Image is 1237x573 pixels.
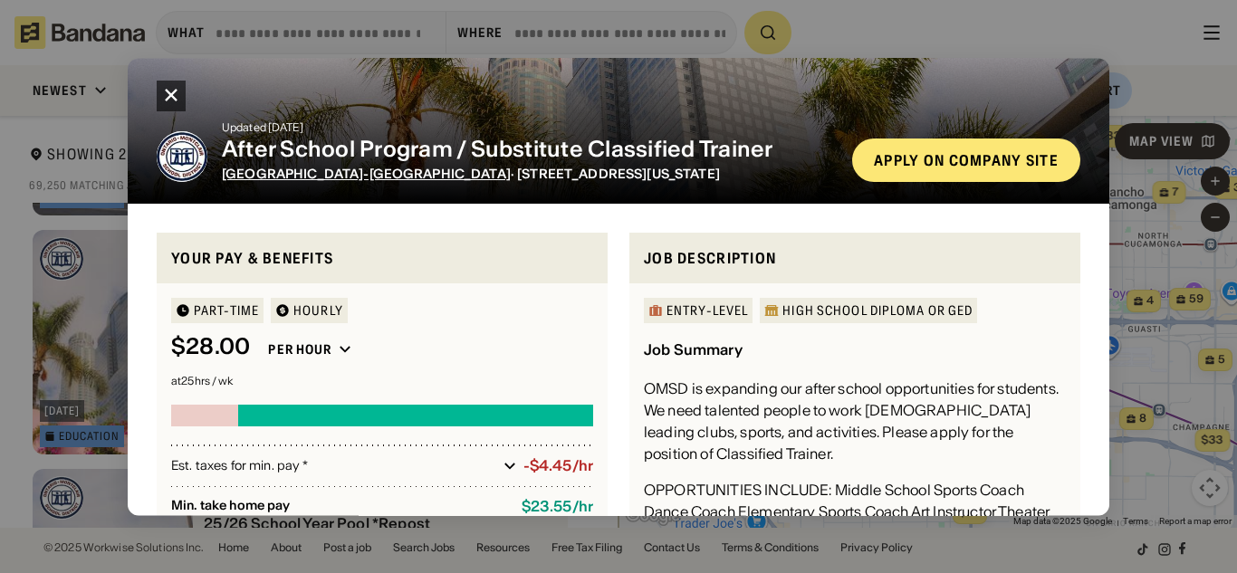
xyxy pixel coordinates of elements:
[222,137,838,163] div: After School Program / Substitute Classified Trainer
[222,167,838,182] div: · [STREET_ADDRESS][US_STATE]
[171,335,250,361] div: $ 28.00
[222,122,838,133] div: Updated [DATE]
[782,305,973,318] div: High School Diploma or GED
[523,458,593,475] div: -$4.45/hr
[194,305,259,318] div: Part-time
[644,341,743,359] div: Job Summary
[157,131,207,182] img: Ontario-Montclair School District logo
[268,342,331,358] div: Per hour
[666,305,748,318] div: Entry-Level
[293,305,343,318] div: HOURLY
[644,480,1066,567] div: OPPORTUNITIES INCLUDE: Middle School Sports Coach Dance Coach Elementary Sports Coach Art Instruc...
[644,247,1066,270] div: Job Description
[171,457,496,475] div: Est. taxes for min. pay *
[222,166,511,182] span: [GEOGRAPHIC_DATA]-[GEOGRAPHIC_DATA]
[171,247,593,270] div: Your pay & benefits
[874,153,1059,167] div: Apply on company site
[171,377,593,387] div: at 25 hrs / wk
[171,499,507,516] div: Min. take home pay
[522,499,593,516] div: $ 23.55 / hr
[644,378,1066,465] div: OMSD is expanding our after school opportunities for students. We need talented people to work [D...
